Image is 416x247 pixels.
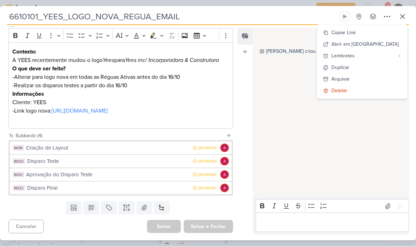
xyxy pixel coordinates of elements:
[13,159,25,164] div: IM320
[12,107,229,115] p: -Link logo nova:
[10,182,232,195] button: IM322 Disparo Final pendente
[317,62,407,74] button: Duplicar
[13,172,24,178] div: IM321
[342,14,348,20] div: Ligar relógio
[125,57,219,64] i: Yees inc/ Incorporadora & Construtora
[13,145,24,151] div: IM319
[331,76,350,83] div: Arquivar
[256,213,409,232] div: Editor editing area: main
[7,11,337,23] input: Kard Sem Título
[317,39,407,50] button: Abrir em [GEOGRAPHIC_DATA]
[27,184,189,192] div: Disparo Final
[12,99,229,107] p: Cliente: YEES
[26,144,189,152] div: Criação de Layout
[317,27,407,39] button: Copiar Link
[220,157,229,166] img: Alessandra Gomes
[12,82,229,90] p: -Realizar os disparos testes a partir do dia 16/10
[103,57,114,64] i: Yees
[317,74,407,85] button: Arquivar
[331,41,399,48] div: Abrir em [GEOGRAPHIC_DATA]
[256,199,409,213] div: Editor toolbar
[26,171,189,179] div: Aprovação do Disparo Teste
[8,220,44,234] button: Cancelar
[8,43,233,129] div: Editor editing area: main
[10,169,232,181] button: IM321 Aprovação do Disparo Teste pendente
[51,108,108,115] a: [URL][DOMAIN_NAME]
[12,91,44,98] strong: Informações
[220,144,229,152] img: Alessandra Gomes
[266,48,338,55] div: Isabella criou este kard
[317,85,407,97] button: Deletar
[220,184,229,192] img: Alessandra Gomes
[331,29,356,37] div: Copiar Link
[12,56,229,65] p: A YEES recentemente mudou o logo para
[12,65,66,72] strong: O que deve ser feito?
[16,132,223,140] div: Subkardz (4)
[220,171,229,179] img: Alessandra Gomes
[260,50,264,54] div: Este log é visível à todos no kard
[13,185,25,191] div: IM322
[8,29,233,43] div: Editor toolbar
[12,49,36,56] strong: Contexto:
[331,87,347,95] div: Deletar
[331,52,394,60] div: Lembretes
[317,50,407,62] button: Lembretes
[27,158,189,166] div: Disparo Teste
[331,64,349,71] div: Duplicar
[10,155,232,168] button: IM320 Disparo Teste pendente
[10,142,232,154] button: IM319 Criação de Layout pendente
[12,73,229,82] p: -Alterar para logo nova em todas as Réguas Ativas antes do dia 16/10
